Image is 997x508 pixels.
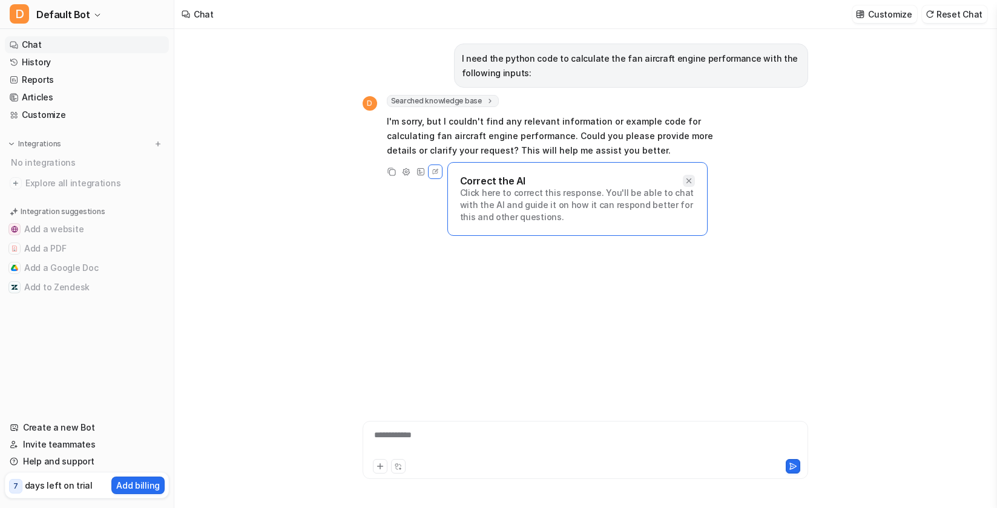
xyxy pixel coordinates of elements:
[856,10,864,19] img: customize
[5,106,169,123] a: Customize
[5,436,169,453] a: Invite teammates
[7,140,16,148] img: expand menu
[5,453,169,470] a: Help and support
[7,152,169,172] div: No integrations
[5,89,169,106] a: Articles
[922,5,987,23] button: Reset Chat
[5,419,169,436] a: Create a new Bot
[852,5,916,23] button: Customize
[387,114,741,158] p: I'm sorry, but I couldn't find any relevant information or example code for calculating fan aircr...
[5,239,169,258] button: Add a PDFAdd a PDF
[10,177,22,189] img: explore all integrations
[868,8,912,21] p: Customize
[111,477,165,494] button: Add billing
[5,175,169,192] a: Explore all integrations
[194,8,214,21] div: Chat
[462,51,800,80] p: I need the python code to calculate the fan aircraft engine performance with the following inputs:
[11,284,18,291] img: Add to Zendesk
[11,226,18,233] img: Add a website
[363,96,377,111] span: D
[460,175,525,187] p: Correct the AI
[5,138,65,150] button: Integrations
[387,95,499,107] span: Searched knowledge base
[5,220,169,239] button: Add a websiteAdd a website
[25,479,93,492] p: days left on trial
[116,479,160,492] p: Add billing
[25,174,164,193] span: Explore all integrations
[21,206,105,217] p: Integration suggestions
[5,278,169,297] button: Add to ZendeskAdd to Zendesk
[13,481,18,492] p: 7
[154,140,162,148] img: menu_add.svg
[11,245,18,252] img: Add a PDF
[5,54,169,71] a: History
[460,187,695,223] p: Click here to correct this response. You'll be able to chat with the AI and guide it on how it ca...
[5,71,169,88] a: Reports
[926,10,934,19] img: reset
[36,6,90,23] span: Default Bot
[5,258,169,278] button: Add a Google DocAdd a Google Doc
[10,4,29,24] span: D
[5,36,169,53] a: Chat
[18,139,61,149] p: Integrations
[11,264,18,272] img: Add a Google Doc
